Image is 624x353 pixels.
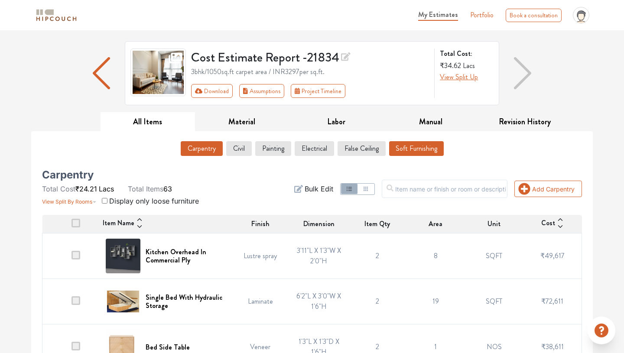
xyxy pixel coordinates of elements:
button: Download [191,84,233,98]
h6: Kitchen Overhead In Commercial Ply [146,248,226,264]
span: ₹24.21 [75,185,97,193]
span: Item Name [103,218,134,230]
td: SQFT [465,233,523,279]
span: ₹72,611 [541,296,563,306]
img: gallery [130,49,186,96]
button: Material [195,112,289,132]
span: Total Cost [42,185,75,193]
span: Lacs [463,61,475,71]
td: 2 [348,233,406,279]
span: Item Qty [364,219,390,229]
span: Bulk Edit [305,184,333,194]
button: Manual [383,112,478,132]
li: 63 [128,184,172,194]
button: Add Carpentry [514,181,582,197]
td: SQFT [465,279,523,324]
div: Toolbar with button groups [191,84,429,98]
img: arrow left [93,57,110,89]
img: logo-horizontal.svg [35,8,78,23]
div: First group [191,84,352,98]
h5: Carpentry [42,172,94,178]
td: 2 [348,279,406,324]
img: Single Bed With Hydraulic Storage [106,284,140,319]
button: View Split Up [440,72,478,82]
span: ₹49,617 [540,251,565,261]
td: 19 [406,279,465,324]
button: Civil [226,141,252,156]
button: False Ceiling [338,141,386,156]
span: Dimension [303,219,335,229]
button: Bulk Edit [294,184,333,194]
h6: Single Bed With Hydraulic Storage [146,293,226,310]
td: 8 [406,233,465,279]
button: Electrical [295,141,334,156]
input: Item name or finish or room or description [382,180,507,198]
td: 3'11"L X 1'3"W X 2'0"H [289,233,348,279]
button: Carpentry [181,141,223,156]
td: Lustre spray [231,233,289,279]
button: Soft Furnishing [389,141,444,156]
div: Book a consultation [506,9,562,22]
button: View Split By Rooms [42,194,97,206]
span: View Split By Rooms [42,198,92,205]
span: Area [429,219,442,229]
img: arrow right [514,57,531,89]
span: ₹34.62 [440,61,461,71]
span: Finish [251,219,270,229]
button: Revision History [478,112,572,132]
td: 6'2"L X 3'0"W X 1'6"H [289,279,348,324]
span: Total Items [128,185,163,193]
span: Lacs [99,185,114,193]
button: Painting [255,141,291,156]
div: 3bhk / 1050 sq.ft carpet area / INR 3297 per sq.ft. [191,67,429,77]
span: My Estimates [418,10,458,19]
span: logo-horizontal.svg [35,6,78,25]
button: Assumptions [239,84,284,98]
a: Portfolio [470,10,494,20]
span: Display only loose furniture [109,197,199,205]
span: Unit [487,219,500,229]
button: Project Timeline [291,84,345,98]
button: All Items [101,112,195,132]
img: Kitchen Overhead In Commercial Ply [106,239,140,273]
h6: Bed Side Table [146,343,190,351]
h3: Cost Estimate Report - 21834 [191,49,429,65]
strong: Total Cost: [440,49,492,59]
span: ₹38,611 [541,342,564,352]
span: Cost [541,218,555,230]
button: Labor [289,112,383,132]
td: Laminate [231,279,289,324]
